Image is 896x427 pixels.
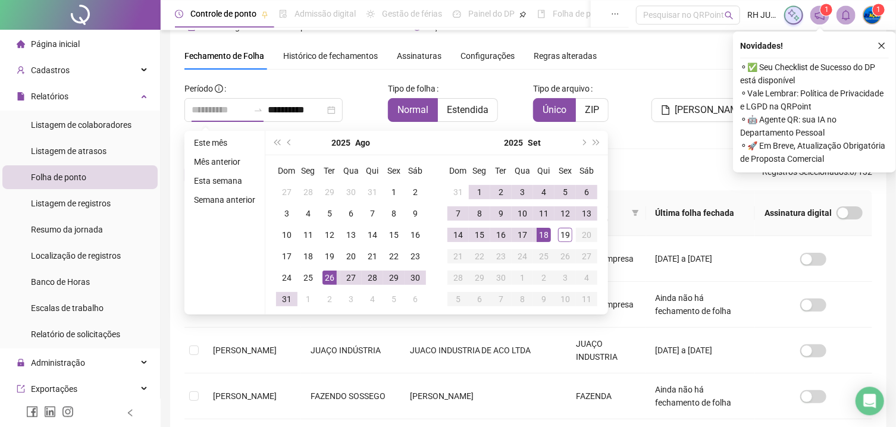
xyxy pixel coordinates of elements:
[533,224,554,246] td: 2025-09-18
[566,328,646,373] td: JUAÇO INDUSTRIA
[820,4,832,15] sup: 1
[322,185,337,199] div: 29
[515,185,530,199] div: 3
[322,271,337,285] div: 26
[566,373,646,419] td: FAZENDA
[762,165,872,184] span: : 0 / 132
[297,160,319,181] th: Seg
[533,246,554,267] td: 2025-09-25
[494,185,508,199] div: 2
[494,228,508,242] div: 16
[297,288,319,310] td: 2025-09-01
[863,6,881,24] img: 66582
[383,267,405,288] td: 2025-08-29
[340,224,362,246] td: 2025-08-13
[297,224,319,246] td: 2025-08-11
[740,61,889,87] span: ⚬ ✅ Seu Checklist de Sucesso do DP está disponível
[31,92,68,101] span: Relatórios
[534,52,597,60] span: Regras alteradas
[405,288,426,310] td: 2025-09-06
[189,155,260,169] li: Mês anterior
[215,84,223,93] span: info-circle
[675,103,747,117] span: [PERSON_NAME]
[740,87,889,113] span: ⚬ Vale Lembrar: Política de Privacidade e LGPD na QRPoint
[31,65,70,75] span: Cadastros
[382,9,442,18] span: Gestão de férias
[280,185,294,199] div: 27
[189,193,260,207] li: Semana anterior
[490,224,512,246] td: 2025-09-16
[319,288,340,310] td: 2025-09-02
[537,228,551,242] div: 18
[253,105,263,115] span: to
[126,409,134,417] span: left
[387,249,401,263] div: 22
[490,160,512,181] th: Ter
[365,228,380,242] div: 14
[451,271,465,285] div: 28
[405,160,426,181] th: Sáb
[400,373,566,419] td: [PERSON_NAME]
[490,288,512,310] td: 2025-10-07
[576,224,597,246] td: 2025-09-20
[472,271,487,285] div: 29
[447,246,469,267] td: 2025-09-21
[468,9,515,18] span: Painel do DP
[279,10,287,18] span: file-done
[383,181,405,203] td: 2025-08-01
[405,181,426,203] td: 2025-08-02
[537,271,551,285] div: 2
[344,249,358,263] div: 20
[537,249,551,263] div: 25
[17,385,25,393] span: export
[189,136,260,150] li: Este mês
[344,228,358,242] div: 13
[765,206,832,219] span: Assinatura digital
[408,185,422,199] div: 2
[276,181,297,203] td: 2025-07-27
[408,228,422,242] div: 16
[408,249,422,263] div: 23
[322,228,337,242] div: 12
[276,224,297,246] td: 2025-08-10
[469,160,490,181] th: Seg
[554,181,576,203] td: 2025-09-05
[362,246,383,267] td: 2025-08-21
[447,288,469,310] td: 2025-10-05
[740,39,783,52] span: Novidades !
[319,160,340,181] th: Ter
[31,384,77,394] span: Exportações
[515,206,530,221] div: 10
[356,131,371,155] button: month panel
[447,267,469,288] td: 2025-09-28
[472,249,487,263] div: 22
[332,131,351,155] button: year panel
[579,292,594,306] div: 11
[469,203,490,224] td: 2025-09-08
[519,11,527,18] span: pushpin
[31,251,121,260] span: Localização de registros
[554,203,576,224] td: 2025-09-12
[362,160,383,181] th: Qui
[213,391,277,401] span: [PERSON_NAME]
[301,373,400,419] td: FAZENDO SOSSEGO
[31,303,104,313] span: Escalas de trabalho
[297,203,319,224] td: 2025-08-04
[31,277,90,287] span: Banco de Horas
[537,185,551,199] div: 4
[270,131,283,155] button: super-prev-year
[646,190,755,236] th: Última folha fechada
[175,10,183,18] span: clock-circle
[515,292,530,306] div: 8
[629,197,641,228] span: filter
[533,181,554,203] td: 2025-09-04
[494,271,508,285] div: 30
[460,52,515,60] span: Configurações
[387,228,401,242] div: 15
[611,10,619,18] span: ellipsis
[554,288,576,310] td: 2025-10-10
[295,9,356,18] span: Admissão digital
[447,104,488,115] span: Estendida
[405,224,426,246] td: 2025-08-16
[283,51,378,61] span: Histórico de fechamentos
